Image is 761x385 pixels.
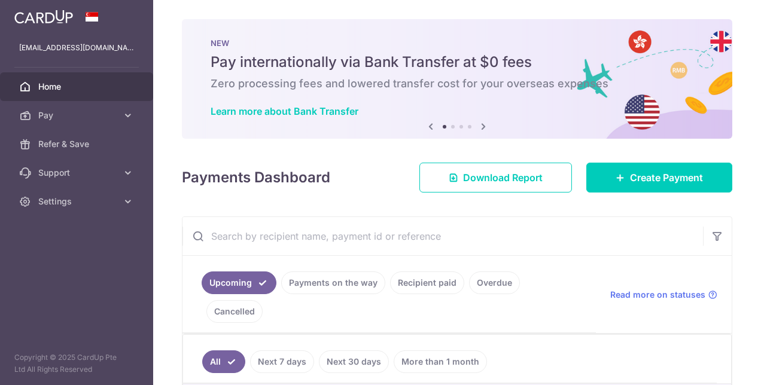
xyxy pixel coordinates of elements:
a: All [202,350,245,373]
a: Create Payment [586,163,732,192]
p: NEW [211,38,704,48]
a: Read more on statuses [610,289,717,301]
span: Support [38,167,117,179]
a: Next 30 days [319,350,389,373]
h4: Payments Dashboard [182,167,330,188]
a: Payments on the way [281,271,385,294]
a: Next 7 days [250,350,314,373]
h5: Pay internationally via Bank Transfer at $0 fees [211,53,704,72]
a: Download Report [419,163,572,192]
input: Search by recipient name, payment id or reference [182,217,703,255]
span: Pay [38,109,117,121]
a: Learn more about Bank Transfer [211,105,358,117]
a: Cancelled [206,300,263,323]
p: [EMAIL_ADDRESS][DOMAIN_NAME] [19,42,134,54]
a: Recipient paid [390,271,464,294]
img: Bank transfer banner [182,19,732,139]
span: Settings [38,195,117,207]
a: More than 1 month [394,350,487,373]
span: Download Report [463,170,543,185]
a: Upcoming [202,271,276,294]
img: CardUp [14,10,73,24]
span: Read more on statuses [610,289,705,301]
span: Home [38,81,117,93]
a: Overdue [469,271,520,294]
span: Create Payment [630,170,703,185]
h6: Zero processing fees and lowered transfer cost for your overseas expenses [211,77,704,91]
span: Refer & Save [38,138,117,150]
